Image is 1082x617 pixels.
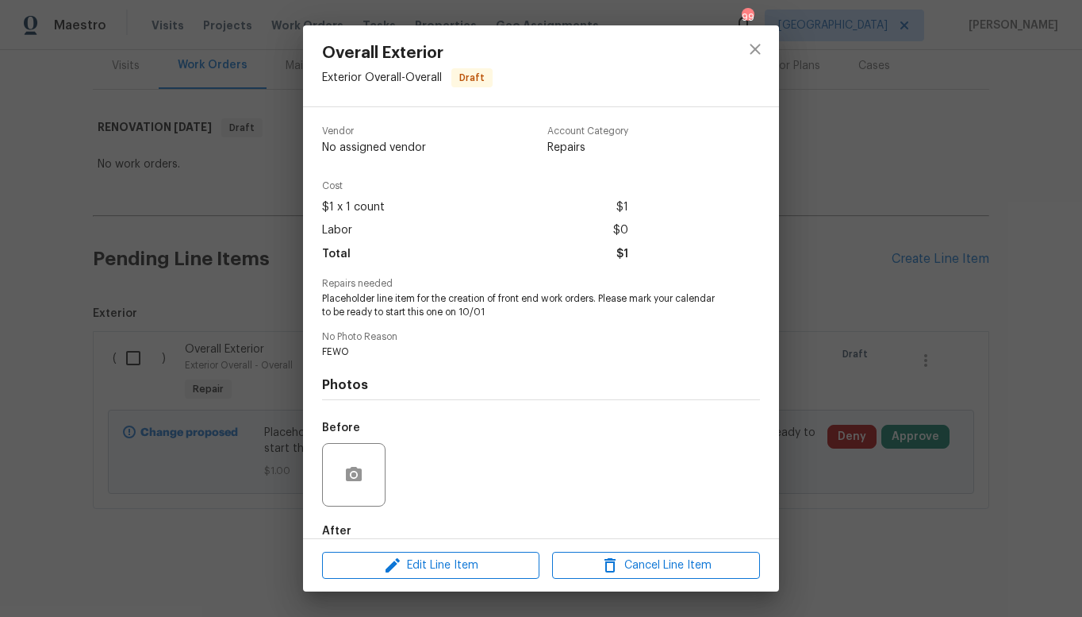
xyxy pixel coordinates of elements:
[322,377,760,393] h4: Photos
[322,72,442,83] span: Exterior Overall - Overall
[616,243,628,266] span: $1
[322,181,628,191] span: Cost
[736,30,774,68] button: close
[322,44,493,62] span: Overall Exterior
[322,196,385,219] span: $1 x 1 count
[322,552,539,580] button: Edit Line Item
[322,140,426,156] span: No assigned vendor
[616,196,628,219] span: $1
[742,10,753,25] div: 99
[453,70,491,86] span: Draft
[322,345,716,359] span: FEWO
[322,292,716,319] span: Placeholder line item for the creation of front end work orders. Please mark your calendar to be ...
[322,279,760,289] span: Repairs needed
[322,126,426,137] span: Vendor
[322,219,352,242] span: Labor
[322,422,360,434] h5: Before
[552,552,760,580] button: Cancel Line Item
[547,140,628,156] span: Repairs
[322,243,351,266] span: Total
[322,526,351,537] h5: After
[547,126,628,137] span: Account Category
[613,219,628,242] span: $0
[327,556,535,576] span: Edit Line Item
[322,332,760,342] span: No Photo Reason
[557,556,755,576] span: Cancel Line Item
